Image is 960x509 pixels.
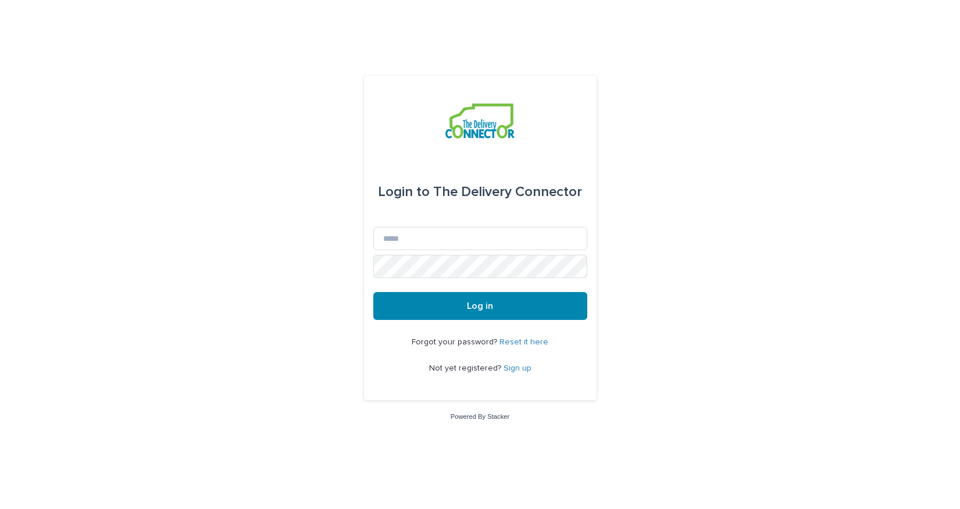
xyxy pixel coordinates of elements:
[373,292,587,320] button: Log in
[378,185,430,199] span: Login to
[412,338,499,346] span: Forgot your password?
[467,301,493,311] span: Log in
[451,413,509,420] a: Powered By Stacker
[378,176,582,208] div: The Delivery Connector
[499,338,548,346] a: Reset it here
[445,104,515,138] img: aCWQmA6OSGG0Kwt8cj3c
[429,364,504,372] span: Not yet registered?
[504,364,531,372] a: Sign up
